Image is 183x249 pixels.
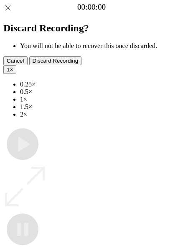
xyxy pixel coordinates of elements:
[7,66,10,73] span: 1
[3,65,16,74] button: 1×
[29,56,82,65] button: Discard Recording
[20,111,180,118] li: 2×
[20,81,180,88] li: 0.25×
[3,56,28,65] button: Cancel
[77,3,106,12] a: 00:00:00
[20,88,180,96] li: 0.5×
[20,103,180,111] li: 1.5×
[3,23,180,34] h2: Discard Recording?
[20,42,180,50] li: You will not be able to recover this once discarded.
[20,96,180,103] li: 1×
